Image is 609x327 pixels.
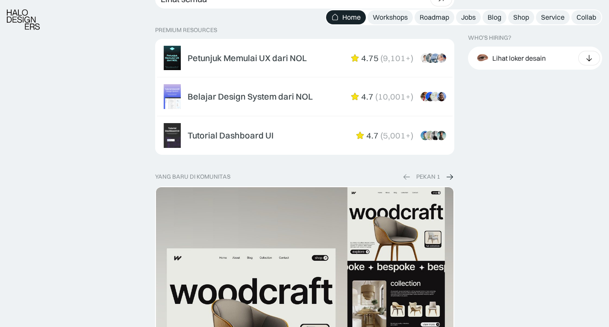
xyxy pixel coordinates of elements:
[468,34,511,41] div: WHO’S HIRING?
[380,53,383,63] div: (
[373,13,408,22] div: Workshops
[411,53,413,63] div: )
[482,10,506,24] a: Blog
[411,91,413,102] div: )
[383,130,411,141] div: 5,001+
[492,53,546,62] div: Lihat loker desain
[508,10,534,24] a: Shop
[411,130,413,141] div: )
[375,91,378,102] div: (
[456,10,481,24] a: Jobs
[378,91,411,102] div: 10,001+
[416,173,440,180] div: PEKAN 1
[380,130,383,141] div: (
[157,41,453,76] a: Petunjuk Memulai UX dari NOL4.75(9,101+)
[461,13,476,22] div: Jobs
[361,91,374,102] div: 4.7
[188,53,307,63] div: Petunjuk Memulai UX dari NOL
[155,27,454,34] p: PREMIUM RESOURCES
[383,53,411,63] div: 9,101+
[488,13,501,22] div: Blog
[577,13,596,22] div: Collab
[366,130,379,141] div: 4.7
[342,13,361,22] div: Home
[157,79,453,114] a: Belajar Design System dari NOL4.7(10,001+)
[155,173,230,180] div: yang baru di komunitas
[513,13,529,22] div: Shop
[415,10,454,24] a: Roadmap
[571,10,601,24] a: Collab
[368,10,413,24] a: Workshops
[536,10,570,24] a: Service
[326,10,366,24] a: Home
[188,130,274,141] div: Tutorial Dashboard UI
[420,13,449,22] div: Roadmap
[188,91,313,102] div: Belajar Design System dari NOL
[361,53,379,63] div: 4.75
[541,13,565,22] div: Service
[157,118,453,153] a: Tutorial Dashboard UI4.7(5,001+)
